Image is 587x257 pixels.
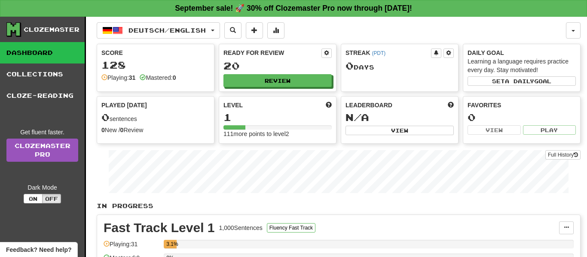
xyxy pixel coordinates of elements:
div: Clozemaster [24,25,79,34]
span: N/A [345,111,369,123]
span: 0 [101,111,110,123]
div: 1 [223,112,332,123]
div: Favorites [468,101,576,109]
div: Playing: 31 [104,240,159,254]
span: Level [223,101,243,109]
div: Mastered: [140,73,176,82]
div: Fast Track Level 1 [104,221,215,234]
span: Score more points to level up [326,101,332,109]
a: (PDT) [372,50,385,56]
div: Learning a language requires practice every day. Stay motivated! [468,57,576,74]
div: New / Review [101,126,210,134]
div: 128 [101,60,210,70]
div: Get fluent faster. [6,128,78,136]
button: On [24,194,43,203]
button: Deutsch/English [97,22,220,39]
p: In Progress [97,202,581,210]
div: 1,000 Sentences [219,224,263,232]
button: Add sentence to collection [246,22,263,39]
button: More stats [267,22,284,39]
span: a daily [505,78,534,84]
div: 3.1% [166,240,176,248]
div: Score [101,48,210,57]
button: View [345,126,454,135]
span: Open feedback widget [6,245,71,254]
div: Playing: [101,73,135,82]
span: This week in points, UTC [448,101,454,109]
div: Day s [345,60,454,72]
strong: 0 [101,127,105,133]
div: 0 [468,112,576,123]
span: Leaderboard [345,101,392,109]
span: Deutsch / English [128,27,206,34]
div: Streak [345,48,431,57]
div: Daily Goal [468,48,576,57]
strong: 0 [173,74,176,81]
div: Ready for Review [223,48,321,57]
span: 0 [345,60,354,72]
div: 20 [223,60,332,71]
button: Play [523,125,576,135]
strong: September sale! 🚀 30% off Clozemaster Pro now through [DATE]! [175,4,412,12]
button: Seta dailygoal [468,76,576,86]
div: Dark Mode [6,183,78,192]
button: Off [42,194,61,203]
a: ClozemasterPro [6,139,78,162]
button: Search sentences [224,22,242,39]
strong: 31 [129,74,136,81]
button: View [468,125,521,135]
button: Review [223,74,332,87]
button: Fluency Fast Track [267,223,315,233]
div: sentences [101,112,210,123]
strong: 0 [120,127,124,133]
div: 111 more points to level 2 [223,130,332,138]
span: Played [DATE] [101,101,147,109]
button: Full History [545,150,581,160]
